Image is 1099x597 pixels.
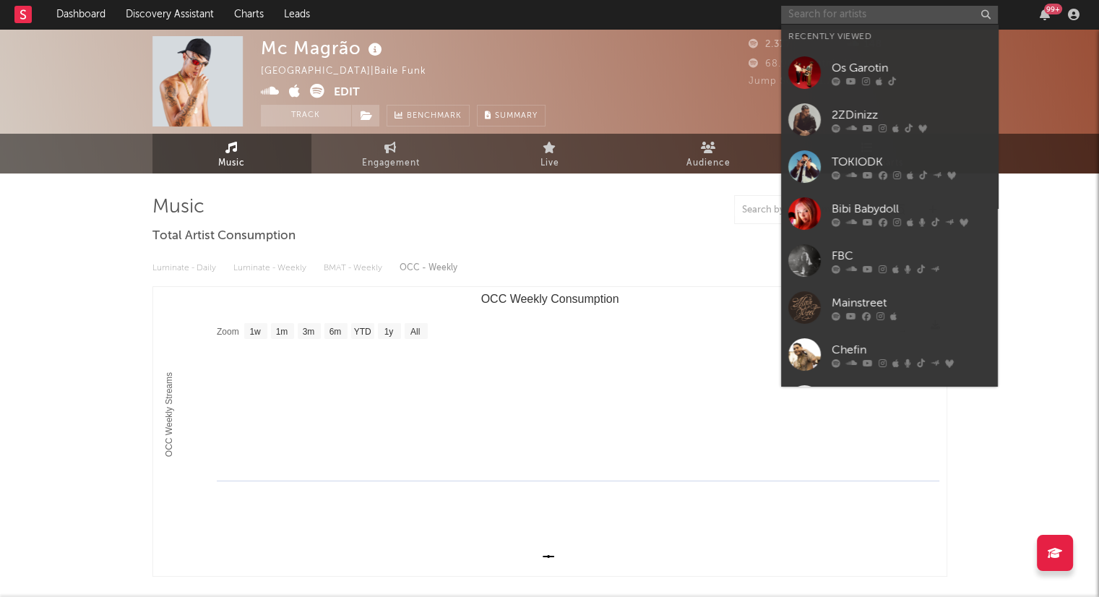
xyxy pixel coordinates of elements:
[152,134,311,173] a: Music
[781,284,998,331] a: Mainstreet
[749,59,889,69] span: 68.986 Monthly Listeners
[540,155,559,172] span: Live
[781,143,998,190] a: TOKIODK
[788,28,991,46] div: Recently Viewed
[261,63,443,80] div: [GEOGRAPHIC_DATA] | Baile Funk
[832,106,991,124] div: 2ZDinizz
[311,134,470,173] a: Engagement
[218,155,245,172] span: Music
[832,247,991,265] div: FBC
[832,341,991,358] div: Chefin
[261,105,351,126] button: Track
[249,327,261,337] text: 1w
[410,327,419,337] text: All
[832,294,991,312] div: Mainstreet
[832,153,991,171] div: TOKIODK
[1044,4,1062,14] div: 99 +
[384,327,393,337] text: 1y
[629,134,788,173] a: Audience
[832,200,991,218] div: Bibi Babydoll
[477,105,546,126] button: Summary
[480,293,619,305] text: OCC Weekly Consumption
[362,155,420,172] span: Engagement
[334,84,360,102] button: Edit
[781,331,998,378] a: Chefin
[495,112,538,120] span: Summary
[275,327,288,337] text: 1m
[735,205,887,216] input: Search by song name or URL
[781,6,998,24] input: Search for artists
[749,77,832,86] span: Jump Score: 61.7
[153,287,947,576] svg: OCC Weekly Consumption
[470,134,629,173] a: Live
[1040,9,1050,20] button: 99+
[781,49,998,96] a: Os Garotin
[353,327,371,337] text: YTD
[781,237,998,284] a: FBC
[686,155,730,172] span: Audience
[152,228,296,245] span: Total Artist Consumption
[261,36,386,60] div: Mc Magrão
[781,190,998,237] a: Bibi Babydoll
[329,327,341,337] text: 6m
[217,327,239,337] text: Zoom
[832,59,991,77] div: Os Garotin
[749,40,791,49] span: 2.377
[781,96,998,143] a: 2ZDinizz
[163,372,173,457] text: OCC Weekly Streams
[302,327,314,337] text: 3m
[781,378,998,425] a: [PERSON_NAME]
[387,105,470,126] a: Benchmark
[407,108,462,125] span: Benchmark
